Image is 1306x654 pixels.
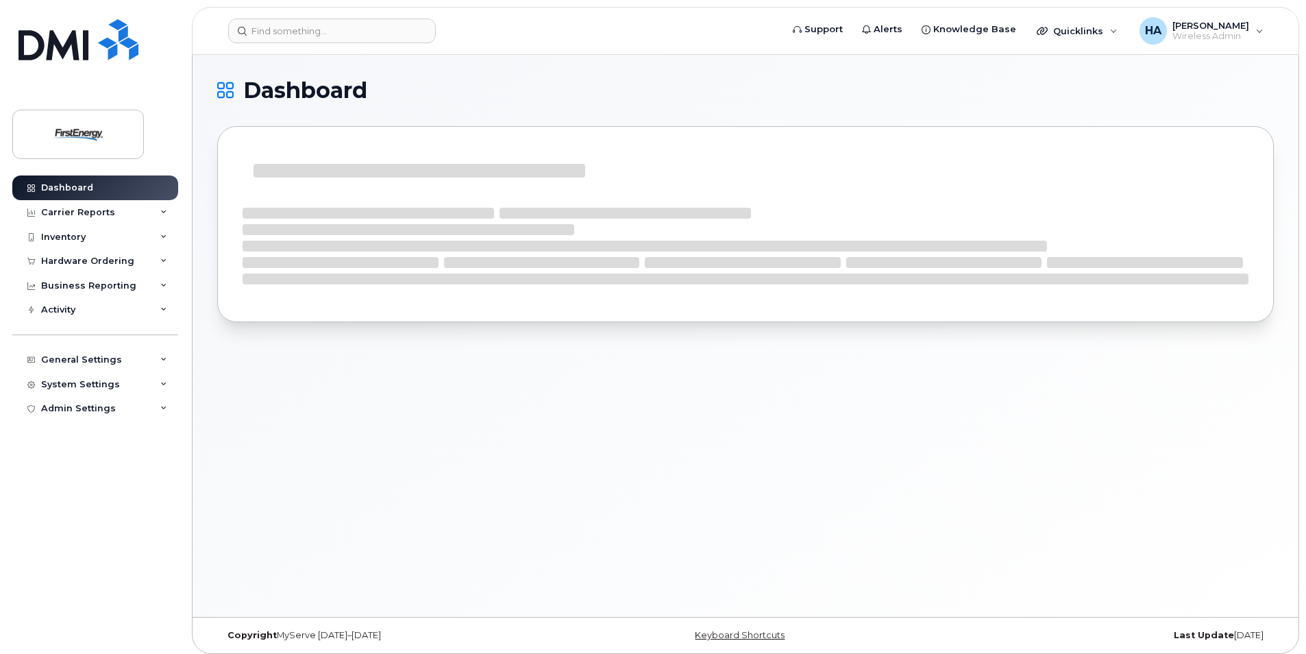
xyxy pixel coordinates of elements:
strong: Last Update [1174,630,1234,640]
a: Keyboard Shortcuts [695,630,785,640]
strong: Copyright [227,630,277,640]
span: Dashboard [243,80,367,101]
div: MyServe [DATE]–[DATE] [217,630,569,641]
div: [DATE] [922,630,1274,641]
